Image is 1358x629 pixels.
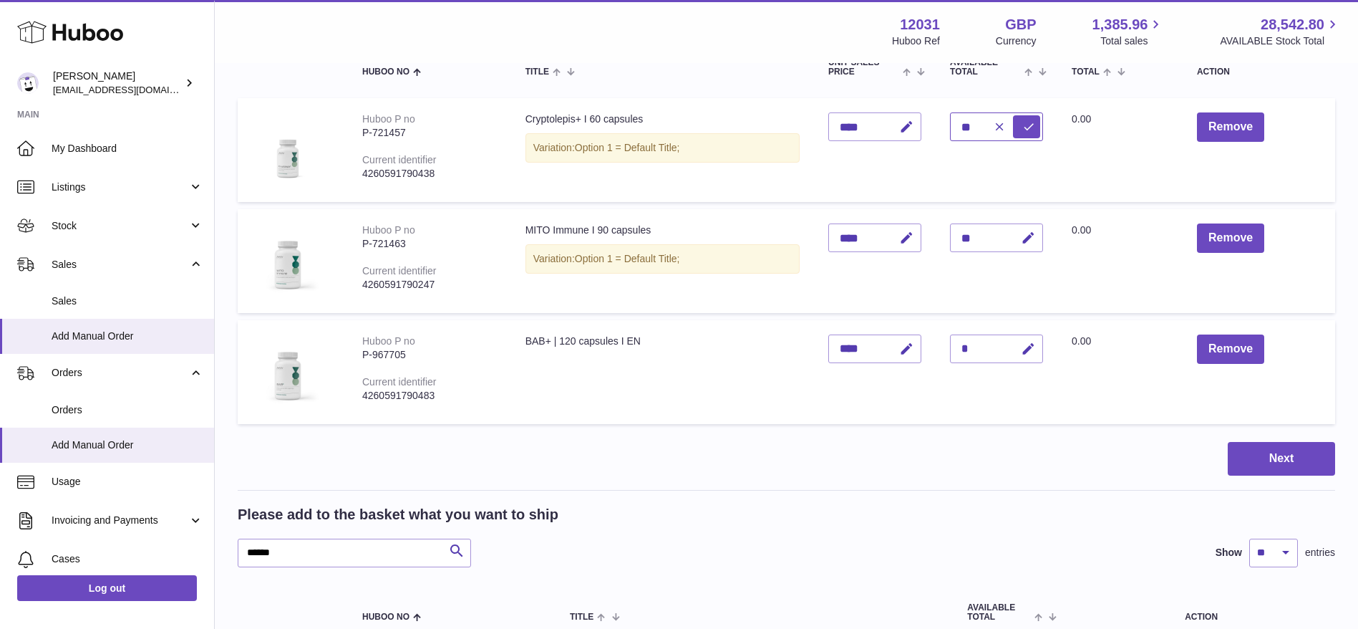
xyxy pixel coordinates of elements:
div: [PERSON_NAME] [53,69,182,97]
div: 4260591790483 [362,389,497,403]
a: 1,385.96 Total sales [1092,15,1165,48]
span: AVAILABLE Total [967,603,1031,622]
span: Option 1 = Default Title; [575,142,680,153]
span: 0.00 [1072,113,1091,125]
span: Unit Sales Price [828,58,899,77]
div: Action [1197,67,1321,77]
div: 4260591790438 [362,167,497,181]
div: Huboo P no [362,224,415,236]
span: AVAILABLE Stock Total [1220,34,1341,48]
div: 4260591790247 [362,278,497,292]
img: MITO Immune I 90 capsules [252,224,324,295]
a: 28,542.80 AVAILABLE Stock Total [1220,15,1341,48]
div: P-967705 [362,348,497,362]
div: Huboo P no [362,113,415,125]
label: Show [1216,546,1242,560]
button: Remove [1197,224,1264,253]
span: My Dashboard [52,142,203,155]
span: Orders [52,366,188,380]
span: Option 1 = Default Title; [575,253,680,264]
td: MITO Immune I 90 capsules [511,209,814,313]
div: Huboo Ref [892,34,940,48]
span: Cases [52,552,203,566]
button: Remove [1197,335,1264,364]
span: 28,542.80 [1261,15,1324,34]
span: [EMAIL_ADDRESS][DOMAIN_NAME] [53,84,210,95]
div: Current identifier [362,154,437,165]
div: Variation: [525,133,800,163]
span: Total sales [1100,34,1164,48]
div: Huboo P no [362,335,415,347]
span: entries [1305,546,1335,560]
span: Add Manual Order [52,438,203,452]
span: Huboo no [362,67,409,77]
div: Current identifier [362,376,437,388]
span: 0.00 [1072,335,1091,347]
img: Cryptolepis+ I 60 capsules [252,112,324,184]
button: Next [1228,442,1335,476]
td: BAB+ | 120 capsules I EN [511,320,814,424]
span: Stock [52,219,188,233]
span: Usage [52,475,203,489]
span: 1,385.96 [1092,15,1148,34]
a: Log out [17,575,197,601]
div: Currency [996,34,1037,48]
button: Remove [1197,112,1264,142]
span: Invoicing and Payments [52,514,188,527]
div: P-721463 [362,237,497,251]
span: Title [570,613,593,622]
span: AVAILABLE Total [950,58,1021,77]
strong: 12031 [900,15,940,34]
span: Sales [52,258,188,272]
td: Cryptolepis+ I 60 capsules [511,98,814,202]
img: internalAdmin-12031@internal.huboo.com [17,72,39,94]
h2: Please add to the basket what you want to ship [238,505,558,524]
div: Current identifier [362,265,437,277]
span: Total [1072,67,1100,77]
span: Title [525,67,549,77]
span: Orders [52,403,203,417]
span: 0.00 [1072,224,1091,236]
span: Huboo no [362,613,409,622]
div: P-721457 [362,126,497,140]
img: BAB+ | 120 capsules I EN [252,335,324,406]
span: Sales [52,294,203,308]
div: Variation: [525,244,800,274]
span: Listings [52,181,188,194]
strong: GBP [1005,15,1036,34]
span: Add Manual Order [52,330,203,343]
